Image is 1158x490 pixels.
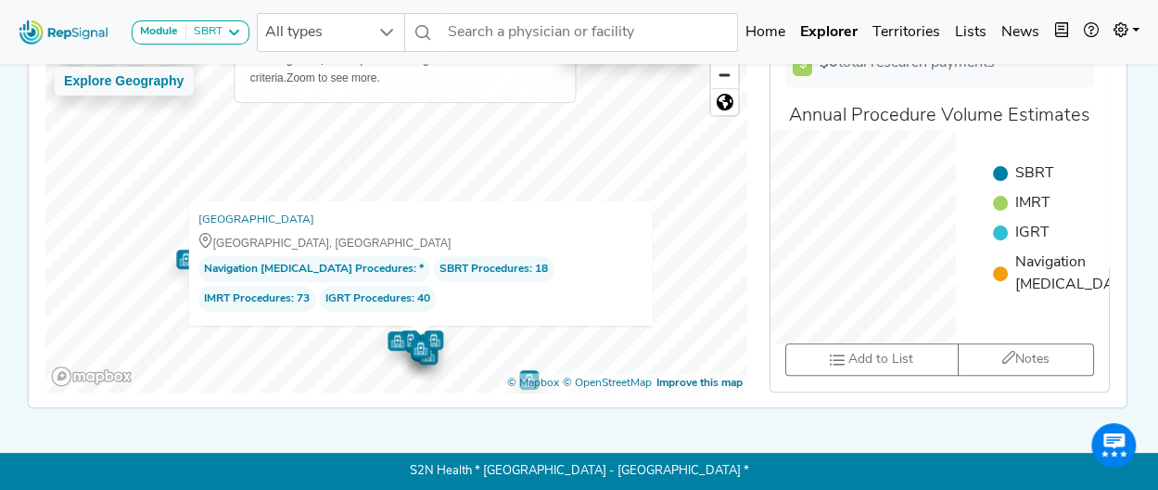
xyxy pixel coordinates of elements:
li: IMRT [992,192,1137,214]
a: Explorer [793,14,865,51]
span: : 73 [197,286,315,312]
div: Map marker [418,345,438,365]
li: Navigation [MEDICAL_DATA] [992,251,1137,296]
a: Lists [948,14,994,51]
span: SBRT Procedures [439,260,528,278]
a: Mapbox logo [50,366,132,387]
span: IMRT Procedures [204,290,291,308]
strong: Module [140,26,178,37]
button: Reset bearing to north [711,88,738,115]
div: Map marker [519,370,539,390]
a: Home [738,14,793,51]
button: Explore Geography [54,67,194,96]
div: Annual Procedure Volume Estimates [785,102,1094,130]
button: Intel Book [1047,14,1076,51]
a: Mapbox [507,378,559,389]
div: Map marker [176,250,196,269]
span: Reset zoom [711,89,738,115]
div: SBRT [186,25,223,40]
div: Map marker [401,330,420,350]
div: Map marker [411,339,430,358]
a: Territories [865,14,948,51]
button: ModuleSBRT [132,20,249,45]
div: Map marker [411,341,430,360]
p: S2N Health * [GEOGRAPHIC_DATA] - [GEOGRAPHIC_DATA] * [62,453,1097,490]
span: Notes [1015,353,1050,367]
span: : 40 [319,286,436,312]
li: SBRT [992,162,1137,185]
a: OpenStreetMap [563,378,652,389]
a: News [994,14,1047,51]
span: Navigation [MEDICAL_DATA] Procedures [204,260,414,278]
span: Add to List [848,350,913,369]
input: Search a physician or facility [440,13,738,52]
div: [GEOGRAPHIC_DATA], [GEOGRAPHIC_DATA] [197,233,643,252]
li: IGRT [992,222,1137,244]
span: Zoom to see more. [286,71,380,84]
div: Map marker [405,333,425,353]
button: Add to List [785,343,958,376]
span: IGRT Procedures [324,290,411,308]
div: Map marker [388,331,407,351]
span: All types [258,14,369,51]
a: [GEOGRAPHIC_DATA] [197,211,313,229]
span: Zoom out [711,62,738,88]
button: Zoom out [711,61,738,88]
span: : 18 [433,256,554,282]
a: Map feedback [656,378,743,389]
button: Notes [957,343,1093,376]
canvas: Map [45,25,757,404]
div: toolbar [785,343,1094,376]
div: Map marker [424,330,443,350]
div: Map marker [412,342,431,361]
